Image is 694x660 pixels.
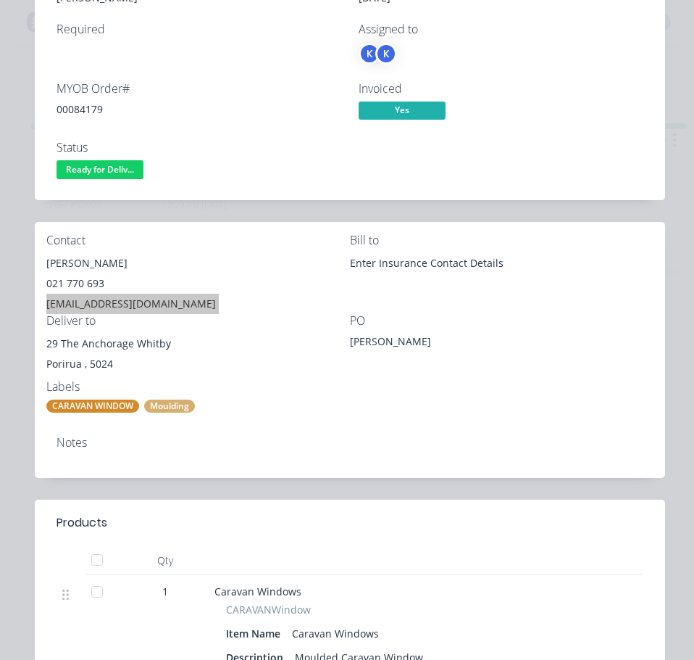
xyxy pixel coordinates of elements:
div: [PERSON_NAME] [46,253,350,273]
div: 29 The Anchorage Whitby [46,334,350,354]
div: Status [57,141,341,154]
span: Yes [359,102,446,120]
div: PO [350,314,653,328]
span: Caravan Windows [214,585,301,598]
span: CARAVANWindow [226,602,311,617]
span: Ready for Deliv... [57,160,143,178]
div: [EMAIL_ADDRESS][DOMAIN_NAME] [46,294,350,314]
div: [PERSON_NAME]021 770 693[EMAIL_ADDRESS][DOMAIN_NAME] [46,253,350,314]
div: Assigned to [359,22,643,36]
span: 1 [162,584,168,599]
div: [PERSON_NAME] [350,334,531,354]
div: Enter Insurance Contact Details [350,253,653,273]
div: Contact [46,234,350,247]
div: Item Name [226,623,286,644]
div: MYOB Order # [57,82,341,96]
div: K [375,43,397,65]
button: Ready for Deliv... [57,160,143,182]
div: CARAVAN WINDOW [46,400,139,413]
div: Moulding [144,400,195,413]
button: KK [359,43,397,65]
div: Deliver to [46,314,350,328]
div: Enter Insurance Contact Details [350,253,653,300]
div: Invoiced [359,82,643,96]
div: Labels [46,380,350,394]
div: Bill to [350,234,653,247]
div: 00084179 [57,102,341,117]
div: 021 770 693 [46,273,350,294]
div: K [359,43,380,65]
div: 29 The Anchorage WhitbyPorirua , 5024 [46,334,350,380]
div: Required [57,22,341,36]
div: Qty [122,546,209,575]
div: Notes [57,436,643,450]
div: Caravan Windows [286,623,385,644]
div: Products [57,514,107,532]
div: Porirua , 5024 [46,354,350,374]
